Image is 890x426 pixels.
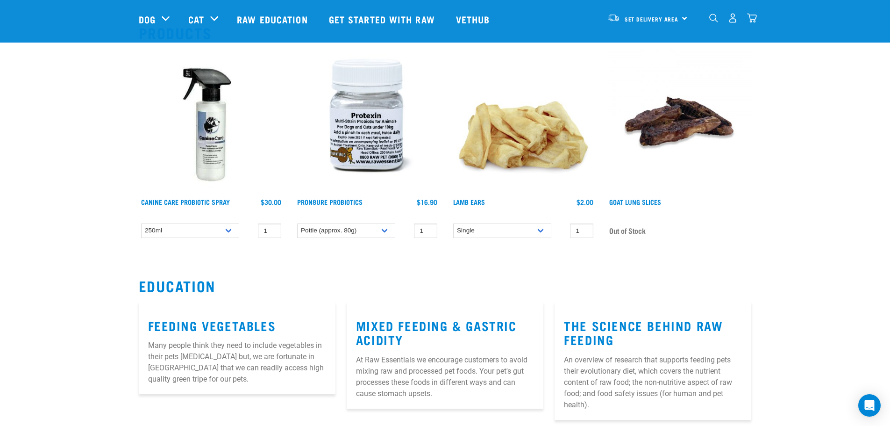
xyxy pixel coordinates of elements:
[709,14,718,22] img: home-icon-1@2x.png
[356,354,534,399] p: At Raw Essentials we encourage customers to avoid mixing raw and processed pet foods. Your pet's ...
[447,0,502,38] a: Vethub
[577,198,593,206] div: $2.00
[258,224,281,238] input: 1
[414,224,437,238] input: 1
[747,13,757,23] img: home-icon@2x.png
[607,49,752,194] img: 59052
[728,13,738,23] img: user.png
[417,198,437,206] div: $16.90
[607,14,620,22] img: van-moving.png
[564,322,723,343] a: The Science Behind Raw Feeding
[320,0,447,38] a: Get started with Raw
[609,224,646,238] span: Out of Stock
[570,224,593,238] input: 1
[625,17,679,21] span: Set Delivery Area
[139,12,156,26] a: Dog
[564,354,742,411] p: An overview of research that supports feeding pets their evolutionary diet, which covers the nutr...
[139,49,284,194] img: Canine Care
[609,200,661,203] a: Goat Lung Slices
[188,12,204,26] a: Cat
[148,322,276,329] a: Feeding Vegetables
[451,49,596,194] img: Pile Of Lamb Ears Treat For Pets
[228,0,319,38] a: Raw Education
[297,200,363,203] a: ProN8ure Probiotics
[295,49,440,194] img: Plastic Bottle Of Protexin For Dogs And Cats
[453,200,485,203] a: Lamb Ears
[141,200,230,203] a: Canine Care Probiotic Spray
[148,340,326,385] p: Many people think they need to include vegetables in their pets [MEDICAL_DATA] but, we are fortun...
[356,322,517,343] a: Mixed Feeding & Gastric Acidity
[139,277,752,294] h2: Education
[858,394,881,417] div: Open Intercom Messenger
[261,198,281,206] div: $30.00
